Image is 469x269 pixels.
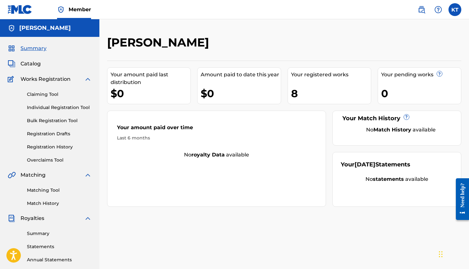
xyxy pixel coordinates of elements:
[349,126,453,134] div: No available
[8,5,32,14] img: MLC Logo
[381,86,461,101] div: 0
[107,35,212,50] h2: [PERSON_NAME]
[448,3,461,16] div: User Menu
[434,6,442,13] img: help
[291,71,371,79] div: Your registered works
[8,171,16,179] img: Matching
[418,6,425,13] img: search
[341,160,410,169] div: Your Statements
[341,175,453,183] div: No available
[27,104,92,111] a: Individual Registration Tool
[27,243,92,250] a: Statements
[27,230,92,237] a: Summary
[8,60,15,68] img: Catalog
[27,144,92,150] a: Registration History
[432,3,445,16] div: Help
[21,171,46,179] span: Matching
[341,114,453,123] div: Your Match History
[19,24,71,32] h5: Kaden Takamatsu
[8,45,46,52] a: SummarySummary
[21,75,71,83] span: Works Registration
[21,214,44,222] span: Royalties
[27,117,92,124] a: Bulk Registration Tool
[437,238,469,269] iframe: Chat Widget
[27,187,92,194] a: Matching Tool
[8,60,41,68] a: CatalogCatalog
[201,86,281,101] div: $0
[27,157,92,164] a: Overclaims Tool
[8,214,15,222] img: Royalties
[84,171,92,179] img: expand
[8,75,16,83] img: Works Registration
[21,45,46,52] span: Summary
[373,127,411,133] strong: Match History
[355,161,375,168] span: [DATE]
[57,6,65,13] img: Top Rightsholder
[291,86,371,101] div: 8
[21,60,41,68] span: Catalog
[111,71,190,86] div: Your amount paid last distribution
[69,6,91,13] span: Member
[84,75,92,83] img: expand
[415,3,428,16] a: Public Search
[451,173,469,226] iframe: Resource Center
[27,256,92,263] a: Annual Statements
[27,91,92,98] a: Claiming Tool
[437,71,442,76] span: ?
[107,151,326,159] div: No available
[404,114,409,120] span: ?
[8,45,15,52] img: Summary
[117,135,316,141] div: Last 6 months
[27,130,92,137] a: Registration Drafts
[439,245,443,264] div: Drag
[27,200,92,207] a: Match History
[201,71,281,79] div: Amount paid to date this year
[84,214,92,222] img: expand
[8,24,15,32] img: Accounts
[191,152,225,158] strong: royalty data
[111,86,190,101] div: $0
[381,71,461,79] div: Your pending works
[373,176,404,182] strong: statements
[117,124,316,135] div: Your amount paid over time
